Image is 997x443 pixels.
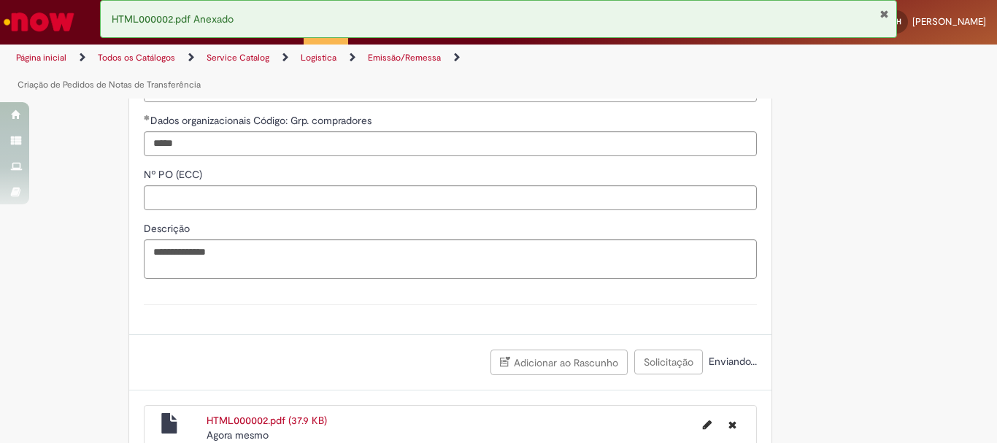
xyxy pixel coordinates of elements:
[144,185,757,210] input: Nº PO (ECC)
[150,114,374,127] span: Dados organizacionais Código: Grp. compradores
[1,7,77,36] img: ServiceNow
[144,131,757,156] input: Dados organizacionais Código: Grp. compradores
[368,52,441,63] a: Emissão/Remessa
[98,52,175,63] a: Todos os Catálogos
[18,79,201,90] a: Criação de Pedidos de Notas de Transferência
[144,168,205,181] span: Nº PO (ECC)
[144,239,757,279] textarea: Descrição
[720,413,745,436] button: Excluir HTML000002.pdf
[912,15,986,28] span: [PERSON_NAME]
[112,12,234,26] span: HTML000002.pdf Anexado
[207,52,269,63] a: Service Catalog
[16,52,66,63] a: Página inicial
[301,52,336,63] a: Logistica
[879,8,889,20] button: Fechar Notificação
[207,428,269,442] span: Agora mesmo
[694,413,720,436] button: Editar nome de arquivo HTML000002.pdf
[144,222,193,235] span: Descrição
[706,355,757,368] span: Enviando...
[144,115,150,120] span: Obrigatório Preenchido
[207,428,269,442] time: 29/09/2025 08:24:22
[207,414,327,427] a: HTML000002.pdf (37.9 KB)
[11,45,654,99] ul: Trilhas de página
